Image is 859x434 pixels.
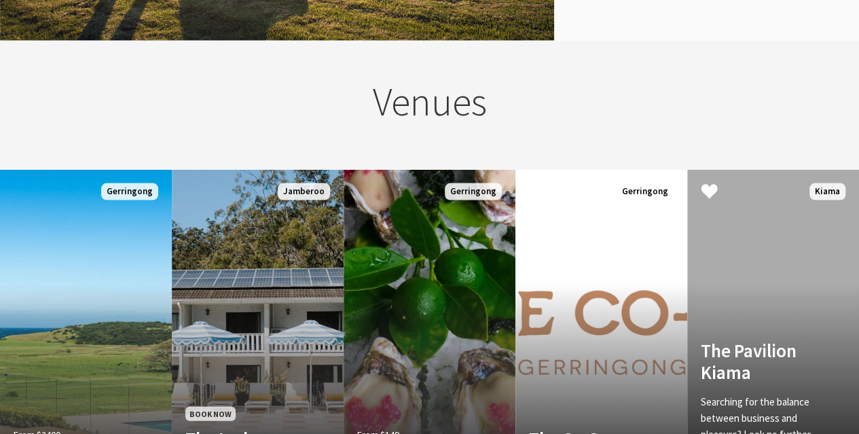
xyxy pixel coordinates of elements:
[809,183,845,200] span: Kiama
[701,339,820,383] h4: The Pavilion Kiama
[445,183,502,200] span: Gerringong
[278,183,330,200] span: Jamberoo
[164,77,696,125] h2: Venues
[687,169,731,215] button: Click to Favourite The Pavilion Kiama
[101,183,158,200] span: Gerringong
[185,406,236,420] span: Book Now
[617,183,674,200] span: Gerringong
